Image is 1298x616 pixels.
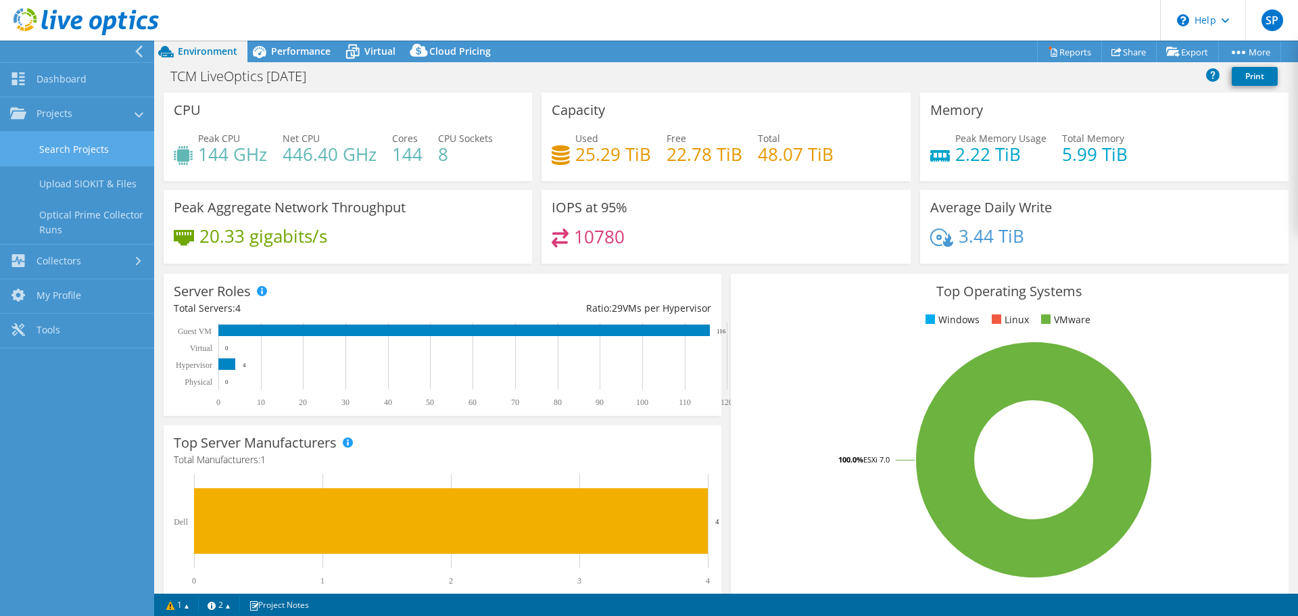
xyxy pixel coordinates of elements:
text: 4 [243,362,246,369]
span: Virtual [364,45,395,57]
h4: 48.07 TiB [758,147,834,162]
span: Cores [392,132,418,145]
span: Performance [271,45,331,57]
text: 90 [596,398,604,407]
span: Total [758,132,780,145]
text: 0 [225,379,229,385]
a: Export [1156,41,1219,62]
a: Project Notes [239,596,318,613]
h3: Capacity [552,103,605,118]
a: More [1218,41,1281,62]
h3: IOPS at 95% [552,200,627,215]
h4: 144 [392,147,423,162]
h4: 10780 [574,229,625,244]
svg: \n [1177,14,1189,26]
h3: Server Roles [174,284,251,299]
text: 40 [384,398,392,407]
a: Reports [1037,41,1102,62]
text: Guest VM [178,327,212,336]
h4: 5.99 TiB [1062,147,1128,162]
text: 50 [426,398,434,407]
text: Hypervisor [176,360,212,370]
text: Physical [185,377,212,387]
h4: 446.40 GHz [283,147,377,162]
text: 3 [577,576,581,586]
span: Net CPU [283,132,320,145]
span: Peak Memory Usage [955,132,1047,145]
span: Environment [178,45,237,57]
h4: 3.44 TiB [959,229,1024,243]
a: Share [1101,41,1157,62]
h4: Total Manufacturers: [174,452,711,467]
span: Used [575,132,598,145]
text: 30 [341,398,350,407]
h4: 8 [438,147,493,162]
a: Print [1232,67,1278,86]
span: CPU Sockets [438,132,493,145]
h4: 25.29 TiB [575,147,651,162]
h3: Average Daily Write [930,200,1052,215]
text: 1 [320,576,324,586]
tspan: 100.0% [838,454,863,465]
text: 116 [717,328,726,335]
span: Peak CPU [198,132,240,145]
li: VMware [1038,312,1090,327]
text: 100 [636,398,648,407]
a: 2 [198,596,240,613]
h3: Peak Aggregate Network Throughput [174,200,406,215]
h4: 20.33 gigabits/s [199,229,327,243]
h4: 144 GHz [198,147,267,162]
h4: 22.78 TiB [667,147,742,162]
text: Dell [174,517,188,527]
span: Free [667,132,686,145]
text: 4 [715,517,719,525]
span: SP [1261,9,1283,31]
a: 1 [157,596,199,613]
span: Cloud Pricing [429,45,491,57]
span: 4 [235,302,241,314]
span: 29 [612,302,623,314]
h3: Top Operating Systems [741,284,1278,299]
text: 110 [679,398,691,407]
text: 0 [225,345,229,352]
h3: CPU [174,103,201,118]
li: Windows [922,312,980,327]
text: 60 [468,398,477,407]
text: 4 [706,576,710,586]
text: 80 [554,398,562,407]
text: 2 [449,576,453,586]
span: Total Memory [1062,132,1124,145]
h1: TCM LiveOptics [DATE] [164,69,327,84]
text: 120 [721,398,733,407]
h3: Memory [930,103,983,118]
li: Linux [988,312,1029,327]
span: 1 [260,453,266,466]
text: 0 [192,576,196,586]
div: Total Servers: [174,301,442,316]
h3: Top Server Manufacturers [174,435,337,450]
h4: 2.22 TiB [955,147,1047,162]
text: 10 [257,398,265,407]
text: 70 [511,398,519,407]
text: 20 [299,398,307,407]
text: 0 [216,398,220,407]
text: Virtual [190,343,213,353]
tspan: ESXi 7.0 [863,454,890,465]
div: Ratio: VMs per Hypervisor [442,301,711,316]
